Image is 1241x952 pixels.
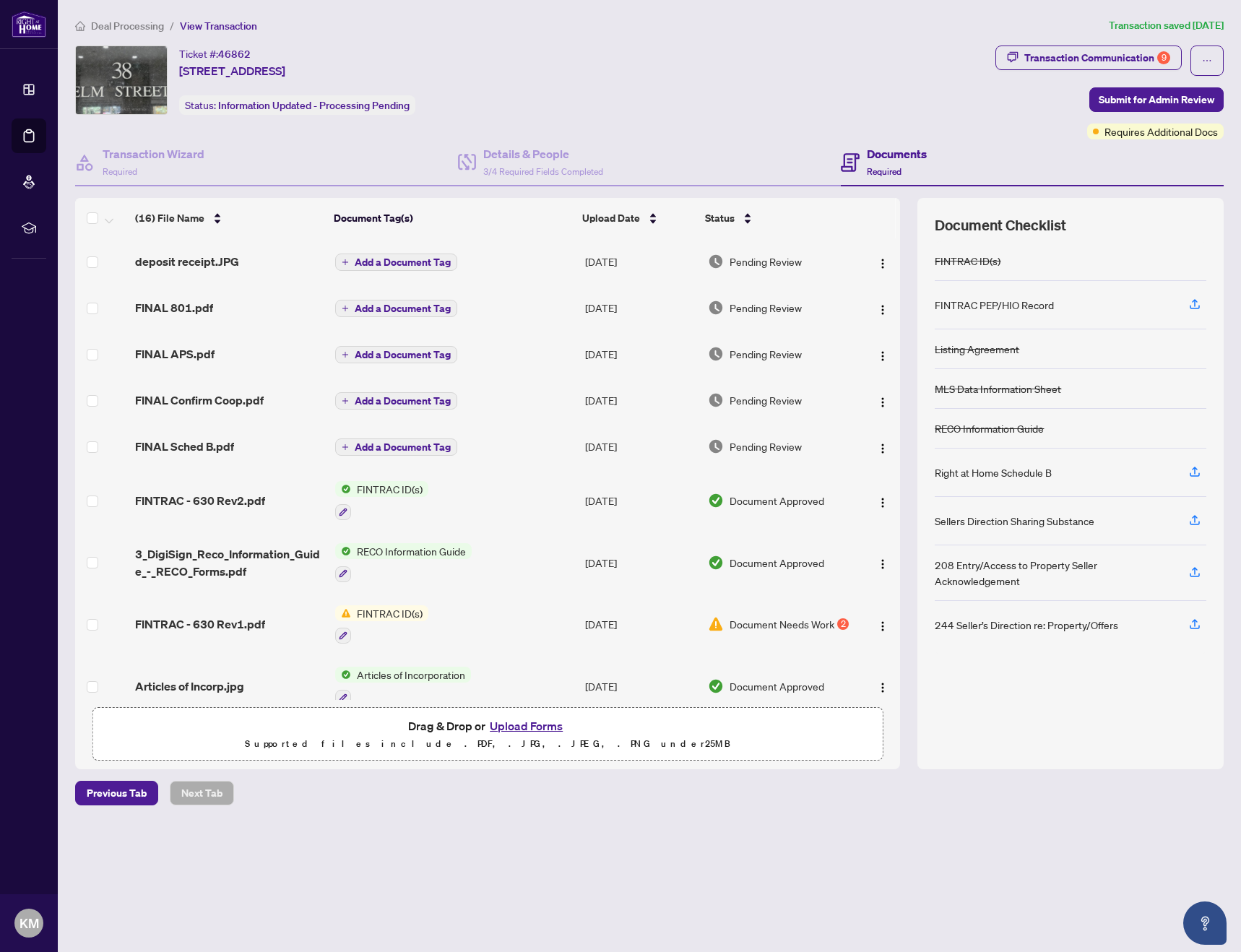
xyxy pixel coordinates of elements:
button: Add a Document Tag [335,346,457,363]
span: Document Needs Work [730,616,834,632]
img: logo [12,11,46,38]
button: Add a Document Tag [335,253,457,272]
button: Add a Document Tag [335,254,457,271]
th: (16) File Name [129,198,328,238]
div: Sellers Direction Sharing Substance [935,513,1094,529]
div: Status: [179,95,415,115]
span: (16) File Name [135,210,204,226]
img: Document Status [708,392,724,408]
div: FINTRAC PEP/HIO Record [935,297,1054,313]
span: Required [103,166,137,177]
div: 2 [837,618,849,630]
span: Add a Document Tag [355,396,451,406]
td: [DATE] [579,469,703,532]
button: Logo [871,435,894,458]
button: Logo [871,250,894,273]
img: Logo [877,304,888,316]
li: / [170,17,174,34]
h4: Documents [867,145,927,163]
th: Upload Date [576,198,699,238]
span: Previous Tab [87,782,147,805]
button: Previous Tab [75,781,158,805]
button: Add a Document Tag [335,392,457,410]
img: Document Status [708,254,724,269]
button: Logo [871,296,894,319]
span: Status [705,210,735,226]
span: plus [342,259,349,266]
button: Status IconFINTRAC ID(s) [335,605,428,644]
span: 3_DigiSign_Reco_Information_Guide_-_RECO_Forms.pdf [135,545,323,580]
div: 208 Entry/Access to Property Seller Acknowledgement [935,557,1172,589]
td: [DATE] [579,532,703,594]
span: FINAL Confirm Coop.pdf [135,391,264,409]
img: Logo [877,558,888,570]
button: Submit for Admin Review [1089,87,1224,112]
span: FINTRAC - 630 Rev2.pdf [135,492,265,509]
span: Deal Processing [91,20,164,33]
div: RECO Information Guide [935,420,1044,436]
th: Status [699,198,853,238]
span: Add a Document Tag [355,442,451,452]
img: Document Status [708,438,724,454]
span: FINTRAC ID(s) [351,605,428,621]
img: Document Status [708,493,724,509]
span: Document Approved [730,555,824,571]
div: Ticket #: [179,46,251,62]
span: Pending Review [730,300,802,316]
div: 9 [1157,51,1170,64]
img: Document Status [708,346,724,362]
img: Status Icon [335,543,351,559]
img: IMG-C12320980_1.jpg [76,46,167,114]
div: Listing Agreement [935,341,1019,357]
img: Status Icon [335,481,351,497]
td: [DATE] [579,331,703,377]
button: Status IconRECO Information Guide [335,543,472,582]
span: FINAL APS.pdf [135,345,215,363]
img: Document Status [708,300,724,316]
td: [DATE] [579,377,703,423]
td: [DATE] [579,285,703,331]
img: Logo [877,443,888,454]
span: View Transaction [180,20,257,33]
span: FINTRAC - 630 Rev1.pdf [135,615,265,633]
span: Document Approved [730,493,824,509]
span: KM [20,913,39,933]
button: Logo [871,675,894,698]
button: Add a Document Tag [335,300,457,317]
span: plus [342,351,349,358]
span: Articles of Incorporation [351,667,471,683]
img: Document Status [708,555,724,571]
div: MLS Data Information Sheet [935,381,1061,397]
button: Logo [871,551,894,574]
img: Logo [877,497,888,509]
img: Document Status [708,678,724,694]
span: deposit receipt.JPG [135,253,239,270]
img: Logo [877,258,888,269]
td: [DATE] [579,655,703,717]
button: Status IconArticles of Incorporation [335,667,471,706]
span: Pending Review [730,254,802,269]
td: [DATE] [579,238,703,285]
span: Document Approved [730,678,824,694]
span: FINTRAC ID(s) [351,481,428,497]
span: Pending Review [730,392,802,408]
h4: Details & People [483,145,603,163]
td: [DATE] [579,423,703,469]
span: Pending Review [730,438,802,454]
span: Requires Additional Docs [1104,124,1218,139]
img: Logo [877,682,888,693]
span: FINAL 801.pdf [135,299,213,316]
span: 3/4 Required Fields Completed [483,166,603,177]
button: Open asap [1183,901,1227,945]
img: Logo [877,620,888,632]
button: Add a Document Tag [335,299,457,318]
th: Document Tag(s) [328,198,576,238]
div: Right at Home Schedule B [935,464,1052,480]
div: Transaction Communication [1024,46,1170,69]
img: Document Status [708,616,724,632]
button: Transaction Communication9 [995,46,1182,70]
span: 46862 [218,48,251,61]
button: Add a Document Tag [335,438,457,456]
span: Upload Date [582,210,640,226]
button: Add a Document Tag [335,391,457,410]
